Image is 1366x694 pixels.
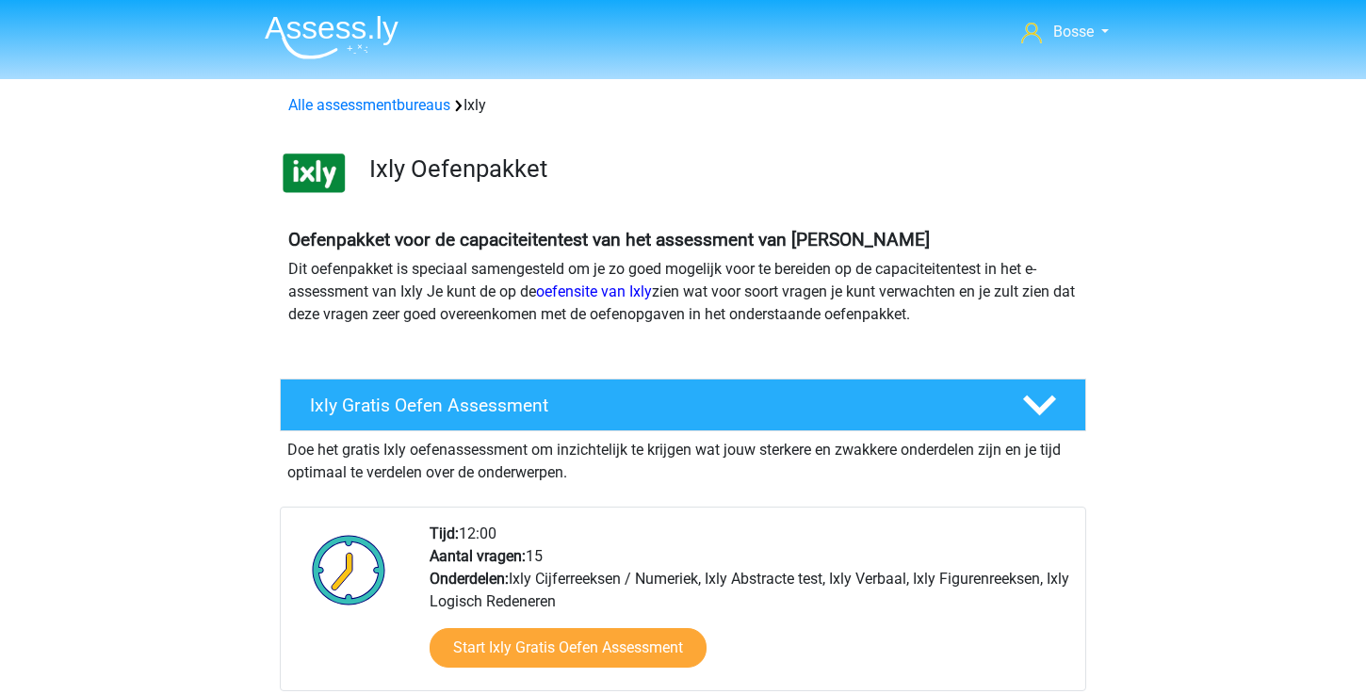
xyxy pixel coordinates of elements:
[1053,23,1094,40] span: Bosse
[265,15,398,59] img: Assessly
[281,94,1085,117] div: Ixly
[281,139,348,206] img: ixly.png
[430,570,509,588] b: Onderdelen:
[280,431,1086,484] div: Doe het gratis Ixly oefenassessment om inzichtelijk te krijgen wat jouw sterkere en zwakkere onde...
[1014,21,1116,43] a: Bosse
[415,523,1084,690] div: 12:00 15 Ixly Cijferreeksen / Numeriek, Ixly Abstracte test, Ixly Verbaal, Ixly Figurenreeksen, I...
[536,282,652,300] a: oefensite van Ixly
[288,96,450,114] a: Alle assessmentbureaus
[288,229,930,250] b: Oefenpakket voor de capaciteitentest van het assessment van [PERSON_NAME]
[430,628,707,668] a: Start Ixly Gratis Oefen Assessment
[288,258,1078,326] p: Dit oefenpakket is speciaal samengesteld om je zo goed mogelijk voor te bereiden op de capaciteit...
[430,525,459,542] b: Tijd:
[301,523,397,617] img: Klok
[430,547,526,565] b: Aantal vragen:
[369,154,1071,184] h3: Ixly Oefenpakket
[272,379,1094,431] a: Ixly Gratis Oefen Assessment
[310,395,992,416] h4: Ixly Gratis Oefen Assessment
